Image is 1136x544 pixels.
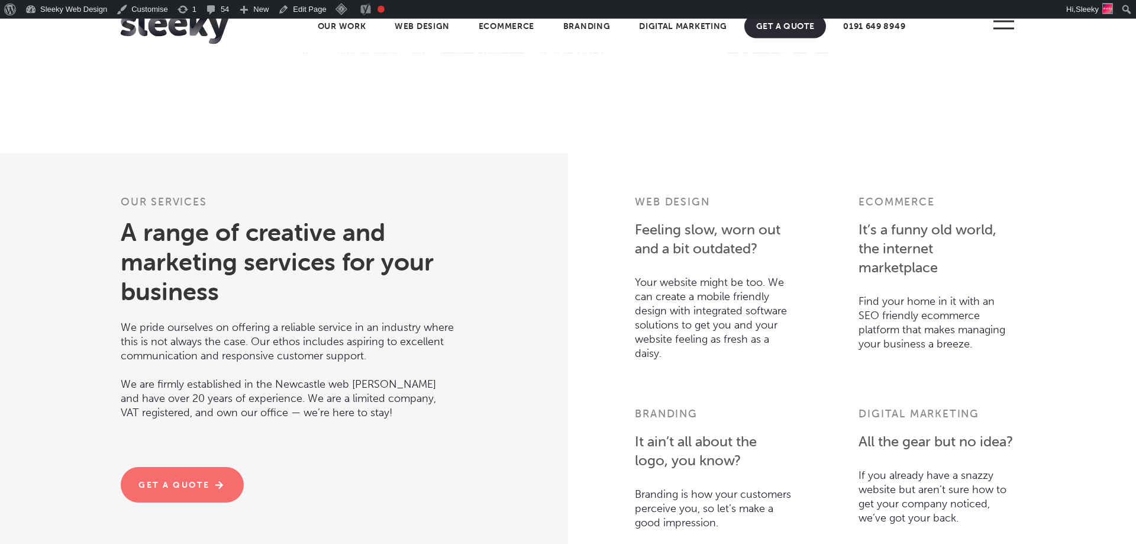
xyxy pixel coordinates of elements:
p: Your website might be too. We can create a mobile friendly design with integrated software soluti... [635,261,792,366]
a: 0191 649 8949 [831,15,917,38]
a: Our Work [306,15,378,38]
a: Digital marketing [859,407,979,420]
h4: It ain’t all about the logo, you know? [635,429,792,473]
a: Digital Marketing [627,15,739,38]
a: Branding [551,15,622,38]
a: Get A Quote [744,15,827,38]
a: Ecommerce [467,15,546,38]
a: Branding [635,407,697,420]
span: Sleeky [1076,5,1099,14]
img: Sleeky Web Design Newcastle [121,9,228,44]
h4: Feeling slow, worn out and a bit outdated? [635,217,792,261]
a: Get A Quote [121,467,244,503]
h4: It’s a funny old world, the internet marketplace [859,217,1015,280]
h2: A range of creative and marketing services for your business [121,217,456,306]
a: Web design [635,195,709,208]
img: sleeky-avatar.svg [1102,4,1113,14]
h3: Our services [121,195,456,217]
a: Web Design [383,15,461,38]
p: If you already have a snazzy website but aren’t sure how to get your company noticed, we’ve got y... [859,454,1015,531]
div: Focus keyphrase not set [377,6,385,13]
p: Branding is how your customers perceive you, so let’s make a good impression. [635,473,792,536]
p: We pride ourselves on offering a reliable service in an industry where this is not always the cas... [121,306,456,363]
h4: All the gear but no idea? [859,429,1015,454]
p: Find your home in it with an SEO friendly ecommerce platform that makes managing your business a ... [859,280,1015,357]
a: Ecommerce [859,195,934,208]
p: We are firmly established in the Newcastle web [PERSON_NAME] and have over 20 years of experience... [121,363,456,420]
